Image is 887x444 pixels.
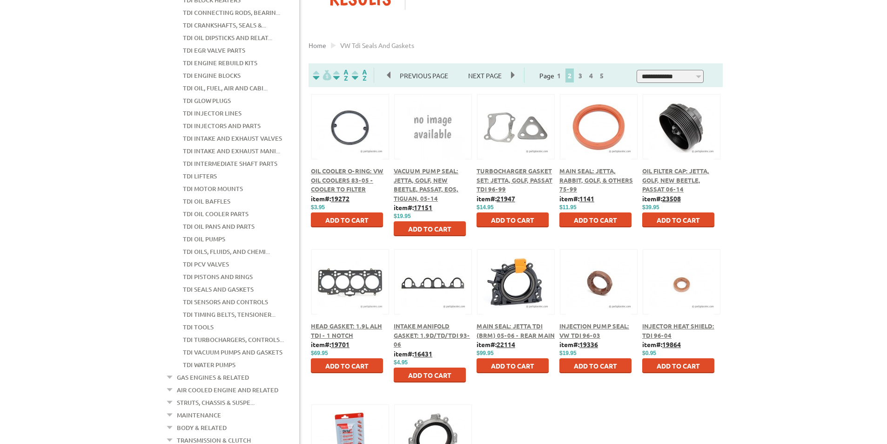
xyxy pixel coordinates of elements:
a: TDI Seals and Gaskets [183,283,254,295]
a: TDI Oil Cooler Parts [183,208,249,220]
a: TDI Oils, Fluids, and Chemi... [183,246,270,258]
img: Sort by Sales Rank [350,70,369,81]
a: TDI Intake and Exhaust Valves [183,132,282,144]
a: Injection Pump Seal: VW TDI 96-03 [559,322,629,339]
a: TDI Injector Lines [183,107,242,119]
u: 17151 [414,203,432,212]
a: TDI Motor Mounts [183,183,243,195]
span: Add to Cart [657,362,700,370]
u: 19336 [579,340,598,348]
span: Add to Cart [491,362,534,370]
b: item#: [642,340,681,348]
a: TDI Timing Belts, Tensioner... [183,308,276,321]
button: Add to Cart [477,212,549,227]
span: 2 [565,68,574,82]
span: Add to Cart [408,371,451,379]
u: 19272 [331,194,349,203]
b: item#: [559,194,594,203]
span: Add to Cart [325,216,369,224]
button: Add to Cart [642,358,714,373]
a: TDI Oil, Fuel, Air and Cabi... [183,82,268,94]
a: TDI Injectors and Parts [183,120,261,132]
span: Add to Cart [574,362,617,370]
u: 23508 [662,194,681,203]
span: $11.95 [559,204,577,211]
u: 16431 [414,349,432,358]
div: Page [524,68,622,83]
a: TDI Glow Plugs [183,95,231,107]
a: 5 [598,71,606,80]
span: $14.95 [477,204,494,211]
a: TDI Lifters [183,170,217,182]
span: Add to Cart [657,216,700,224]
a: Maintenance [177,409,221,421]
a: TDI Oil Pans and Parts [183,220,255,232]
a: TDI Engine Blocks [183,69,241,82]
span: VW tdi seals and gaskets [340,41,414,49]
a: TDI Crankshafts, Seals &... [183,19,266,31]
button: Add to Cart [311,358,383,373]
a: Air Cooled Engine and Related [177,384,278,396]
span: $19.95 [559,350,577,356]
a: TDI Oil Dipsticks and Relat... [183,32,272,44]
a: TDI Vacuum Pumps and Gaskets [183,346,282,358]
button: Add to Cart [477,358,549,373]
u: 19864 [662,340,681,348]
a: Main Seal: Jetta TDI (BRM) 05-06 - Rear Main [477,322,555,339]
a: TDI Connecting Rods, Bearin... [183,7,280,19]
a: Home [309,41,326,49]
a: Oil Filter Cap: Jetta, Golf, New Beetle, Passat 06-14 [642,167,709,193]
a: 3 [576,71,585,80]
a: Struts, Chassis & Suspe... [177,396,255,409]
a: TDI Tools [183,321,214,333]
button: Add to Cart [642,212,714,227]
a: 1 [555,71,563,80]
button: Add to Cart [394,221,466,236]
img: filterpricelow.svg [313,70,331,81]
u: 21947 [497,194,515,203]
span: Previous Page [390,68,457,82]
a: Head Gasket: 1.9L ALH TDI - 1 Notch [311,322,382,339]
u: 19701 [331,340,349,348]
a: Intake Manifold Gasket: 1.9D/TD/TDI 93-06 [394,322,470,348]
a: TDI Intermediate Shaft Parts [183,157,277,170]
a: TDI Oil Baffles [183,195,230,207]
button: Add to Cart [311,212,383,227]
b: item#: [477,194,515,203]
span: $4.95 [394,359,408,366]
a: Next Page [459,71,511,80]
button: Add to Cart [559,212,632,227]
a: Main Seal: Jetta, Rabbit, Golf, & Others 75-99 [559,167,633,193]
a: Vacuum Pump Seal: Jetta, Golf, New Beetle, Passat, Eos, Tiguan, 05-14 [394,167,458,202]
a: Turbocharger Gasket Set: Jetta, Golf, Passat TDI 96-99 [477,167,552,193]
a: Injector Heat Shield: TDI 96-04 [642,322,714,339]
b: item#: [394,203,432,212]
span: $99.95 [477,350,494,356]
span: Add to Cart [491,216,534,224]
a: TDI EGR Valve Parts [183,44,245,56]
span: $39.95 [642,204,659,211]
button: Add to Cart [559,358,632,373]
a: Body & Related [177,422,227,434]
u: 22114 [497,340,515,348]
img: Sort by Headline [331,70,350,81]
span: $0.95 [642,350,656,356]
a: Oil Cooler O-Ring: VW oil coolers 83-05 - Cooler to Filter [311,167,383,193]
b: item#: [311,194,349,203]
a: TDI Turbochargers, Controls... [183,334,284,346]
span: Add to Cart [325,362,369,370]
a: Gas Engines & Related [177,371,249,383]
b: item#: [559,340,598,348]
a: TDI Water Pumps [183,359,235,371]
